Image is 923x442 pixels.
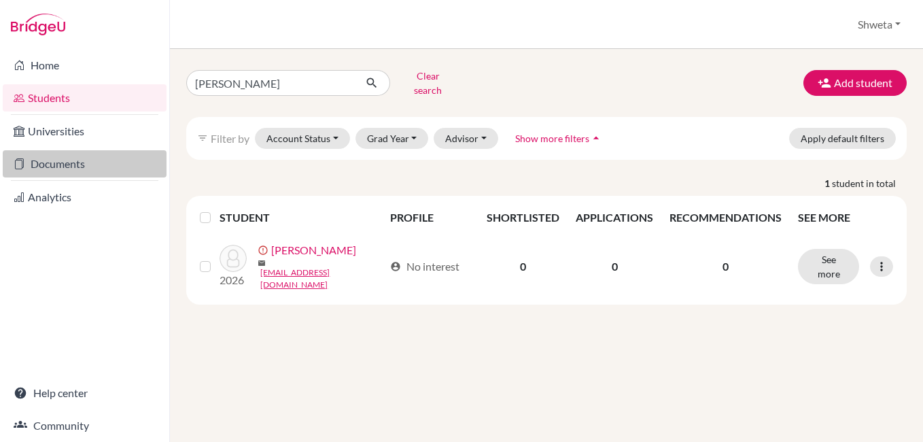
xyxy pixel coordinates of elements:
[3,52,167,79] a: Home
[211,132,249,145] span: Filter by
[255,128,350,149] button: Account Status
[220,272,247,288] p: 2026
[3,84,167,112] a: Students
[390,65,466,101] button: Clear search
[790,201,901,234] th: SEE MORE
[258,259,266,267] span: mail
[3,184,167,211] a: Analytics
[568,234,661,299] td: 0
[568,201,661,234] th: APPLICATIONS
[3,412,167,439] a: Community
[382,201,478,234] th: PROFILE
[355,128,429,149] button: Grad Year
[271,242,356,258] a: [PERSON_NAME]
[824,176,832,190] strong: 1
[478,201,568,234] th: SHORTLISTED
[3,379,167,407] a: Help center
[434,128,498,149] button: Advisor
[220,201,381,234] th: STUDENT
[478,234,568,299] td: 0
[258,245,271,256] span: error_outline
[390,261,401,272] span: account_circle
[669,258,782,275] p: 0
[197,133,208,143] i: filter_list
[220,245,247,272] img: Khemka, Yuvraj
[11,14,65,35] img: Bridge-U
[390,258,459,275] div: No interest
[3,150,167,177] a: Documents
[832,176,907,190] span: student in total
[789,128,896,149] button: Apply default filters
[515,133,589,144] span: Show more filters
[852,12,907,37] button: Shweta
[589,131,603,145] i: arrow_drop_up
[798,249,859,284] button: See more
[186,70,355,96] input: Find student by name...
[260,267,383,291] a: [EMAIL_ADDRESS][DOMAIN_NAME]
[3,118,167,145] a: Universities
[504,128,614,149] button: Show more filtersarrow_drop_up
[661,201,790,234] th: RECOMMENDATIONS
[803,70,907,96] button: Add student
